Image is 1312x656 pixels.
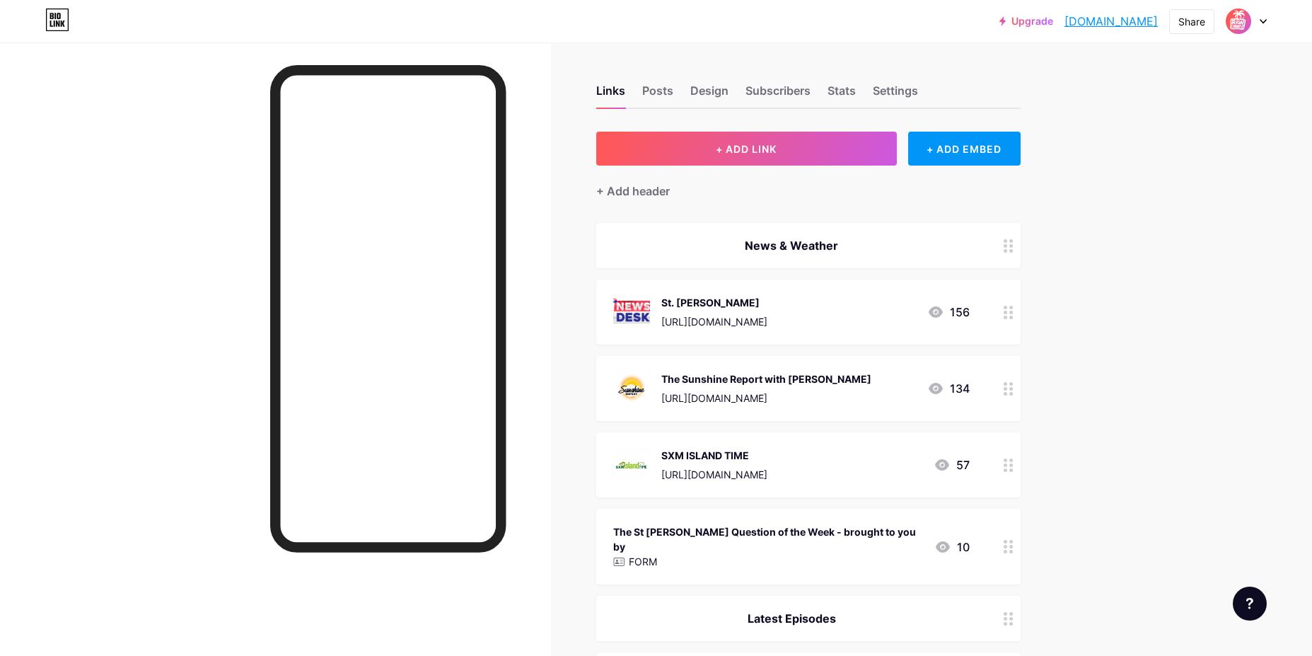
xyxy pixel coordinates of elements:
[613,524,923,554] div: The St [PERSON_NAME] Question of the Week - brought to you by
[661,391,871,405] div: [URL][DOMAIN_NAME]
[661,314,767,329] div: [URL][DOMAIN_NAME]
[642,82,673,108] div: Posts
[613,370,650,407] img: The Sunshine Report with Mizzy
[596,82,625,108] div: Links
[1225,8,1252,35] img: rawcaribbeantv
[596,183,670,200] div: + Add header
[613,447,650,483] img: SXM ISLAND TIME
[613,237,970,254] div: News & Weather
[661,372,871,386] div: The Sunshine Report with [PERSON_NAME]
[1178,14,1205,29] div: Share
[927,304,970,321] div: 156
[690,82,728,108] div: Design
[1064,13,1158,30] a: [DOMAIN_NAME]
[661,448,767,463] div: SXM ISLAND TIME
[745,82,811,108] div: Subscribers
[873,82,918,108] div: Settings
[999,16,1053,27] a: Upgrade
[661,295,767,310] div: St. [PERSON_NAME]
[934,456,970,473] div: 57
[908,132,1021,166] div: + ADD EMBED
[927,380,970,397] div: 134
[596,132,897,166] button: + ADD LINK
[613,610,970,627] div: Latest Episodes
[934,539,970,556] div: 10
[629,554,657,569] p: FORM
[716,143,777,155] span: + ADD LINK
[828,82,856,108] div: Stats
[661,467,767,482] div: [URL][DOMAIN_NAME]
[613,294,650,330] img: St. Martin NEWSDESK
